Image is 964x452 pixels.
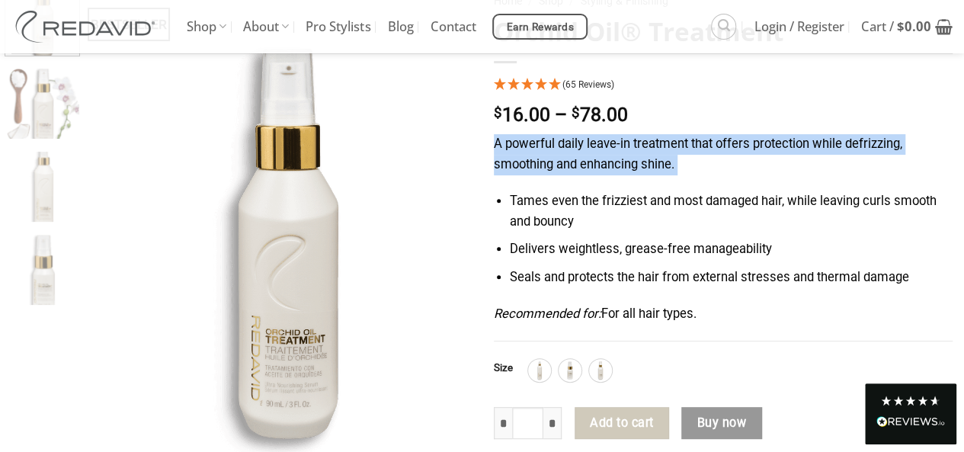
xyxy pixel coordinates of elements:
[897,18,931,35] bdi: 0.00
[494,306,601,321] em: Recommended for:
[528,359,551,382] div: 250ml
[494,304,953,325] p: For all hair types.
[880,395,941,407] div: 4.8 Stars
[512,407,544,439] input: Product quantity
[589,359,612,382] div: 90ml
[5,69,79,143] img: REDAVID Orchid Oil Treatment 90ml
[555,104,567,126] span: –
[494,134,953,175] p: A powerful daily leave-in treatment that offers protection while defrizzing, smoothing and enhanc...
[754,8,844,46] span: Login / Register
[494,106,502,120] span: $
[861,8,931,46] span: Cart /
[559,359,581,382] div: 30ml
[575,407,669,439] button: Add to cart
[510,191,953,232] li: Tames even the frizziest and most damaged hair, while leaving curls smooth and bouncy
[5,235,79,309] img: REDAVID Orchid Oil Treatment 30ml
[510,239,953,260] li: Delivers weightless, grease-free manageability
[681,407,761,439] button: Buy now
[510,268,953,288] li: Seals and protects the hair from external stresses and thermal damage
[494,104,550,126] bdi: 16.00
[494,75,953,96] div: 4.95 Stars - 65 Reviews
[11,11,164,43] img: REDAVID Salon Products | United States
[897,18,905,35] span: $
[865,383,956,444] div: Read All Reviews
[507,19,574,36] span: Earn Rewards
[711,14,736,39] a: Search
[560,361,580,380] img: 30ml
[492,14,588,40] a: Earn Rewards
[530,361,549,380] img: 250ml
[572,104,628,126] bdi: 78.00
[5,152,79,226] img: REDAVID Orchid Oil Treatment 250ml
[572,106,580,120] span: $
[876,413,945,433] div: Read All Reviews
[591,361,610,380] img: 90ml
[562,79,614,90] span: (65 Reviews)
[494,363,513,373] label: Size
[543,407,562,439] input: Increase quantity of Orchid Oil® Treatment
[876,416,945,427] img: REVIEWS.io
[494,407,512,439] input: Reduce quantity of Orchid Oil® Treatment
